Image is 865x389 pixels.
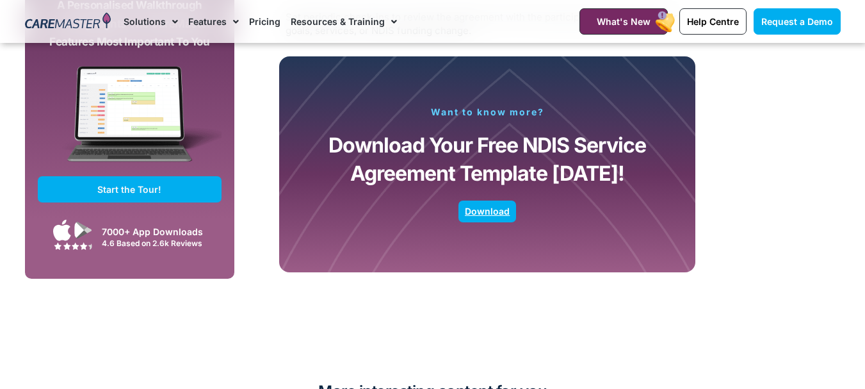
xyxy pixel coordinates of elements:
p: Download Your Free NDIS Service Agreement Template [DATE]! [316,131,659,188]
img: CareMaster Logo [25,12,111,31]
a: Download [458,201,516,222]
a: Help Centre [679,8,747,35]
a: Request a Demo [754,8,841,35]
span: Download [465,208,510,215]
a: What's New [579,8,668,35]
span: What's New [597,16,651,27]
div: 7000+ App Downloads [102,225,215,238]
a: Start the Tour! [38,176,222,203]
span: Start the Tour! [97,184,161,195]
img: Apple App Store Icon [53,219,71,241]
div: 4.6 Based on 2.6k Reviews [102,238,215,248]
img: Google Play Store App Review Stars [54,242,92,250]
span: Help Centre [687,16,739,27]
p: Want to know more? [316,106,659,118]
span: Request a Demo [761,16,833,27]
img: CareMaster Software Mockup on Screen [38,66,222,176]
img: Google Play App Icon [74,220,92,240]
